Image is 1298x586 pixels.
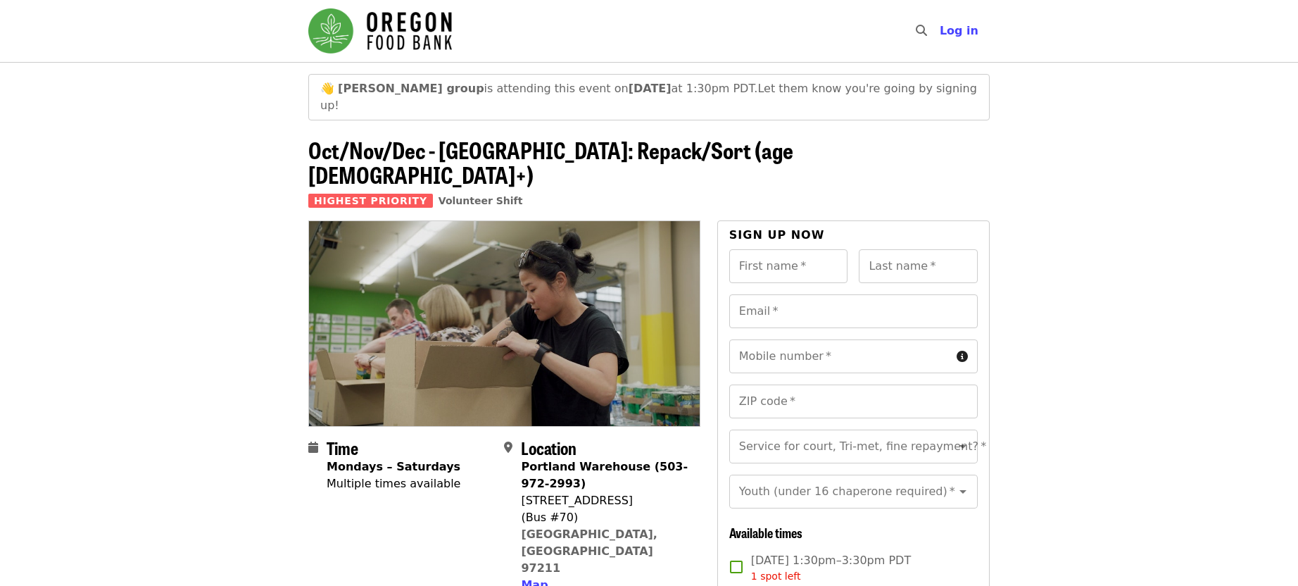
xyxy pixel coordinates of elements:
input: ZIP code [729,385,978,418]
strong: [DATE] [629,82,672,95]
strong: Mondays – Saturdays [327,460,460,473]
span: Log in [940,24,978,37]
div: [STREET_ADDRESS] [521,492,688,509]
span: is attending this event on at 1:30pm PDT. [338,82,757,95]
i: search icon [916,24,927,37]
i: map-marker-alt icon [504,441,512,454]
img: Oct/Nov/Dec - Portland: Repack/Sort (age 8+) organized by Oregon Food Bank [309,221,700,425]
span: Oct/Nov/Dec - [GEOGRAPHIC_DATA]: Repack/Sort (age [DEMOGRAPHIC_DATA]+) [308,133,793,191]
input: Search [935,14,947,48]
img: Oregon Food Bank - Home [308,8,452,54]
strong: Portland Warehouse (503-972-2993) [521,460,688,490]
button: Open [953,482,973,501]
button: Open [953,437,973,456]
a: [GEOGRAPHIC_DATA], [GEOGRAPHIC_DATA] 97211 [521,528,657,575]
input: Last name [859,249,978,283]
div: Multiple times available [327,475,460,492]
strong: [PERSON_NAME] group [338,82,484,95]
span: Time [327,435,358,460]
button: Log in [928,17,990,45]
a: Volunteer Shift [439,195,523,206]
input: Email [729,294,978,328]
span: 1 spot left [751,571,801,582]
span: Available times [729,523,802,542]
span: Location [521,435,576,460]
input: Mobile number [729,339,951,373]
i: calendar icon [308,441,318,454]
span: [DATE] 1:30pm–3:30pm PDT [751,552,911,584]
span: Highest Priority [308,194,433,208]
i: circle-info icon [957,350,968,363]
span: waving emoji [320,82,334,95]
span: Sign up now [729,228,825,242]
div: (Bus #70) [521,509,688,526]
input: First name [729,249,848,283]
